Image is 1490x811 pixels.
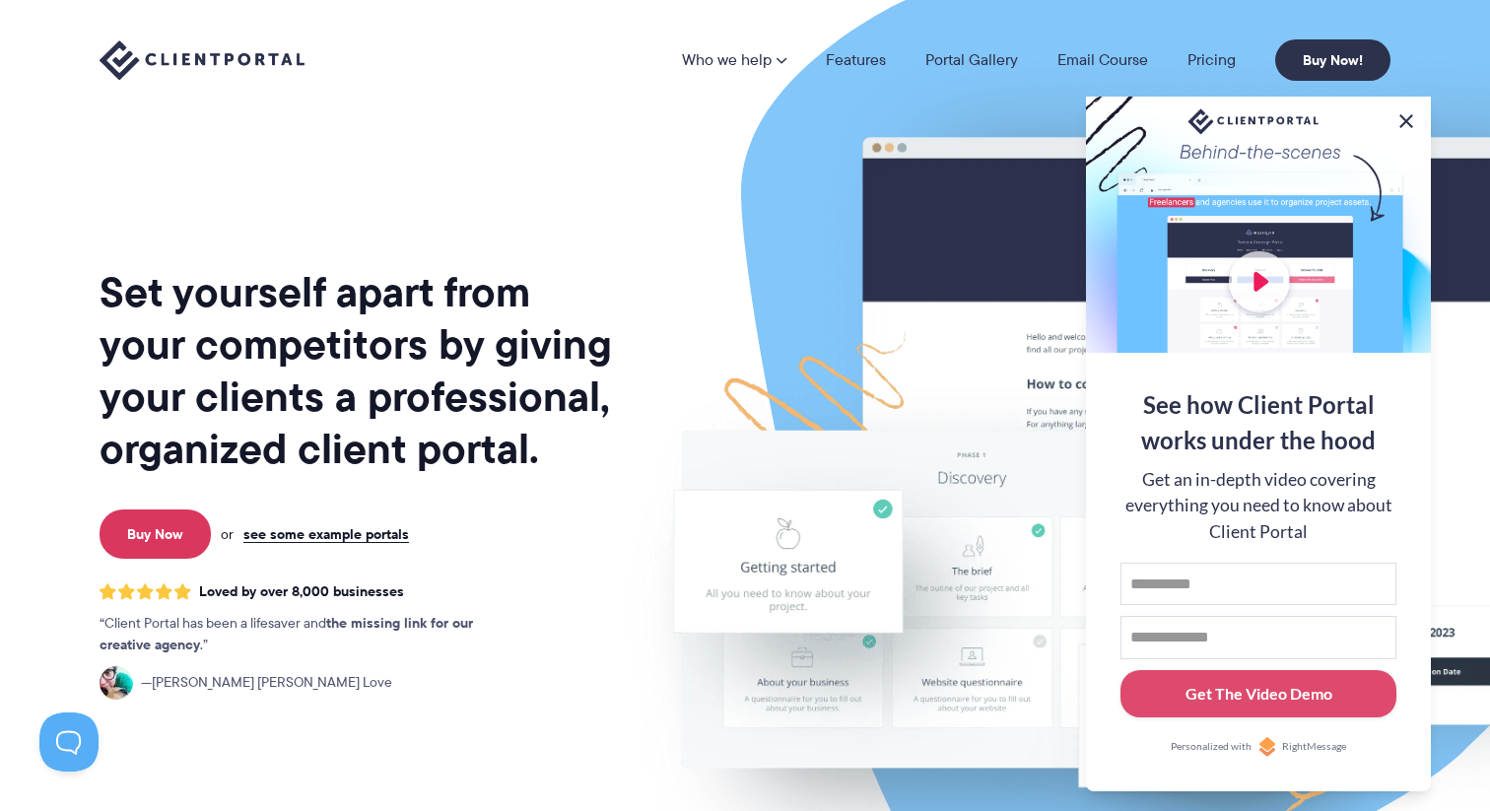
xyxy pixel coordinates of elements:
[100,612,473,655] strong: the missing link for our creative agency
[1257,737,1277,757] img: Personalized with RightMessage
[1120,467,1396,545] div: Get an in-depth video covering everything you need to know about Client Portal
[221,525,234,543] span: or
[100,509,211,559] a: Buy Now
[1120,387,1396,458] div: See how Client Portal works under the hood
[925,52,1018,68] a: Portal Gallery
[1120,670,1396,718] button: Get The Video Demo
[243,525,409,543] a: see some example portals
[199,583,404,600] span: Loved by over 8,000 businesses
[1120,737,1396,757] a: Personalized withRightMessage
[1057,52,1148,68] a: Email Course
[826,52,886,68] a: Features
[1171,739,1252,755] span: Personalized with
[1185,682,1332,706] div: Get The Video Demo
[1187,52,1236,68] a: Pricing
[1282,739,1346,755] span: RightMessage
[682,52,786,68] a: Who we help
[100,266,616,475] h1: Set yourself apart from your competitors by giving your clients a professional, organized client ...
[100,613,513,656] p: Client Portal has been a lifesaver and .
[1275,39,1390,81] a: Buy Now!
[141,672,392,694] span: [PERSON_NAME] [PERSON_NAME] Love
[39,712,99,772] iframe: Toggle Customer Support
